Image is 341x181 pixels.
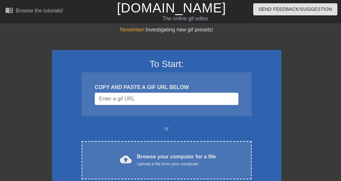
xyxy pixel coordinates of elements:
a: [DOMAIN_NAME] [117,1,226,15]
h3: To Start: [61,59,273,70]
div: The online gif editor [117,15,254,23]
span: menu_book [5,6,13,14]
div: COPY AND PASTE A GIF URL BELOW [95,83,238,91]
button: Send Feedback/Suggestion [253,3,337,15]
div: Browse your computer for a file [137,153,216,167]
input: Username [95,93,238,105]
div: Investigating new gif presets! [52,26,281,34]
div: Upload a file from your computer [137,161,216,167]
span: November: [120,27,145,32]
span: Send Feedback/Suggestion [258,5,332,13]
div: or [69,125,264,133]
span: cloud_upload [120,154,132,165]
a: Browse the tutorials! [5,6,63,16]
div: Browse the tutorials! [16,8,63,13]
